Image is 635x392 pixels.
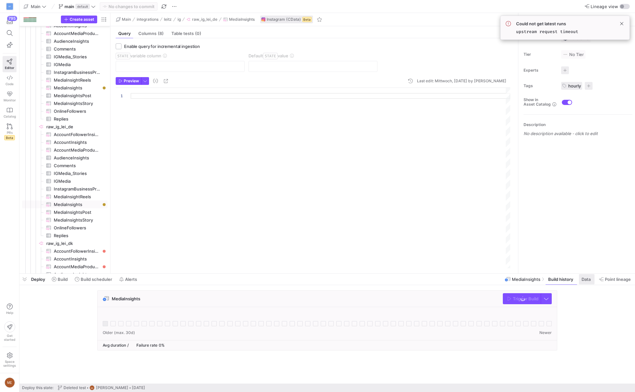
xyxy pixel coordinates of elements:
span: Columns [138,31,164,36]
span: OnlineFollowers​​​​​​​​​ [54,224,100,232]
span: Build history [548,277,573,282]
span: Data [582,277,591,282]
p: No description available - click to edit [524,131,632,136]
button: ig [176,16,182,23]
div: Press SPACE to select this row. [22,146,108,154]
div: 1 [116,93,123,99]
button: Point lineage [596,274,634,285]
div: Press SPACE to select this row. [22,154,108,162]
span: Replies​​​​​​​​​ [54,115,100,123]
button: No tierNo Tier [561,50,585,59]
span: IGMedia​​​​​​​​​ [54,61,100,68]
span: AccountInsights​​​​​​​​​ [54,255,100,263]
span: AccountMediaProductType​​​​​​​​​ [54,263,100,271]
a: PRsBeta [3,121,17,143]
div: Press SPACE to select this row. [22,169,108,177]
span: Catalog [4,114,16,118]
button: Build history [545,274,577,285]
a: AccountFollowerInsights​​​​​​​​​ [22,247,108,255]
span: No Tier [563,52,584,57]
a: MediaInsights​​​​​​​​​ [22,84,108,92]
div: Press SPACE to select this row. [22,232,108,239]
div: Press SPACE to select this row. [22,208,108,216]
span: raw_ig_lei_de​​​​​​​​ [46,123,107,131]
a: Replies​​​​​​​​​ [22,232,108,239]
span: IGMedia_Stories​​​​​​​​​ [54,53,100,61]
div: Press SPACE to select this row. [22,107,108,115]
div: Press SPACE to select this row. [22,263,108,271]
span: hourly [568,83,581,88]
span: STATE [263,53,278,59]
div: Press SPACE to select this row. [22,138,108,146]
span: Deleted test [63,386,86,390]
div: Press SPACE to select this row. [22,185,108,193]
span: Enable query for incremental ingestion [124,44,200,49]
a: AudienceInsights​​​​​​​​​ [22,154,108,162]
span: MediaInsights​​​​​​​​​ [54,84,100,92]
span: main [64,4,74,9]
span: Code [6,82,14,86]
span: Failure rate [136,343,157,348]
div: Press SPACE to select this row. [22,92,108,99]
span: [PERSON_NAME] [96,386,128,390]
a: Catalog [3,105,17,121]
a: raw_ig_lei_dk​​​​​​​​ [22,239,108,247]
span: / [127,343,129,348]
span: Avg duration [103,343,126,348]
span: (8) [158,31,164,36]
img: No tier [563,52,568,57]
span: Show in Asset Catalog [524,98,551,107]
span: Point lineage [605,277,631,282]
a: VF [3,1,17,12]
div: Press SPACE to select this row. [22,247,108,255]
span: AccountFollowerInsights​​​​​​​​​ [54,131,100,138]
a: IGMedia​​​​​​​​​ [22,177,108,185]
a: AudienceInsights​​​​​​​​​ [22,37,108,45]
span: MediaInsights [112,296,140,301]
span: AccountMediaProductType​​​​​​​​​ [54,146,100,154]
span: AccountInsights​​​​​​​​​ [54,139,100,146]
span: MediaInsightsPost​​​​​​​​​ [54,209,100,216]
a: raw_ig_lei_de​​​​​​​​ [22,123,108,131]
span: MediaInsightsPost​​​​​​​​​ [54,92,100,99]
span: Newer [539,330,552,335]
code: upstream request timeout [516,29,578,34]
span: AudienceInsights​​​​​​​​​ [54,38,100,45]
span: AccountFollowerInsights​​​​​​​​​ [54,248,100,255]
span: Editor [5,66,14,70]
div: Press SPACE to select this row. [22,239,108,247]
div: ME [89,385,95,390]
a: Comments​​​​​​​​​ [22,162,108,169]
button: ME [3,376,17,389]
span: STATE [116,53,130,59]
a: AccountMediaProductType​​​​​​​​​ [22,263,108,271]
div: Press SPACE to select this row. [22,224,108,232]
a: MediaInsightsStory​​​​​​​​​ [22,99,108,107]
img: undefined [261,17,265,21]
div: 795 [7,16,17,21]
div: Press SPACE to select this row. [22,131,108,138]
span: raw_ig_lei_dk​​​​​​​​ [46,240,107,247]
button: Deleted testME[PERSON_NAME][DATE] [56,384,147,392]
span: Could not get latest runs [516,21,578,26]
span: Comments​​​​​​​​​ [54,45,100,53]
div: Press SPACE to select this row. [22,193,108,201]
a: Comments​​​​​​​​​ [22,45,108,53]
span: AccountMediaProductType​​​​​​​​​ [54,30,100,37]
span: variable column [116,53,161,58]
button: Create asset [61,16,97,23]
span: Lineage view [591,4,618,9]
div: Press SPACE to select this row. [22,61,108,68]
span: Deploy [31,277,45,282]
div: Press SPACE to select this row. [22,177,108,185]
span: Experts [524,68,556,73]
span: Query [118,31,131,36]
div: Press SPACE to select this row. [22,123,108,131]
a: MediaInsightReels​​​​​​​​​ [22,193,108,201]
a: MediaInsightsPost​​​​​​​​​ [22,208,108,216]
span: Main [31,4,40,9]
span: IGMedia_Stories​​​​​​​​​ [54,170,100,177]
a: Editor [3,56,17,72]
span: Monitor [4,98,16,102]
a: Replies​​​​​​​​​ [22,115,108,123]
